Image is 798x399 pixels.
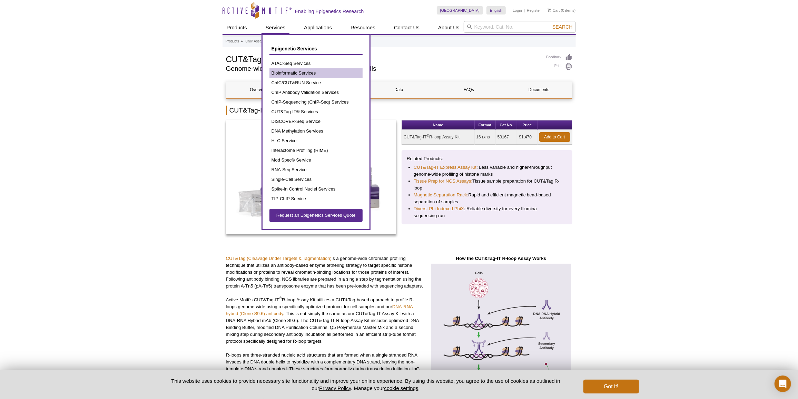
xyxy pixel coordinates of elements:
button: cookie settings [384,385,418,391]
a: Mod Spec® Service [269,155,363,165]
input: Keyword, Cat. No. [464,21,576,33]
a: Hi-C Service [269,136,363,146]
img: Your Cart [548,8,551,12]
a: Epigenetic Services [269,42,363,55]
a: Services [262,21,290,34]
a: Spike-in Control Nuclei Services [269,184,363,194]
a: Overview [226,81,291,98]
a: Feedback [546,53,572,61]
a: DNA Methylation Services [269,126,363,136]
li: Tissue sample preparation for CUT&Tag R-loop [414,178,560,192]
a: Products [223,21,251,34]
h2: CUT&Tag-IT R-loop Assay Kit Overview [226,106,572,115]
sup: ® [279,296,282,300]
a: Single-Cell Services [269,175,363,184]
a: ChIP Antibody Validation Services [269,88,363,97]
td: 53167 [496,130,518,145]
th: Cat No. [496,120,518,130]
a: ChIP-Sequencing (ChIP-Seq) Services [269,97,363,107]
li: | [524,6,525,14]
a: DNA-RNA hybrid (Clone S9.6) antibody [226,304,413,316]
a: Interactome Profiling (RIME) [269,146,363,155]
a: FAQs [436,81,501,98]
sup: ® [427,134,429,137]
a: Resources [346,21,380,34]
h2: Genome-wide profiling of DNA-RNA hybrids in cells [226,66,540,72]
a: RNA-Seq Service [269,165,363,175]
a: Data [366,81,431,98]
a: CUT&Tag-IT Express Assay Kit [414,164,476,171]
li: » [241,39,243,43]
a: Tissue Prep for NGS Assays: [414,178,472,185]
a: Cart [548,8,560,13]
td: 16 rxns [475,130,496,145]
a: ATAC-Seq Services [269,59,363,68]
th: Format [475,120,496,130]
a: About Us [434,21,464,34]
a: Documents [506,81,571,98]
a: Diversi-Phi Indexed PhiX [414,205,464,212]
li: (0 items) [548,6,576,14]
a: TIP-ChIP Service [269,194,363,204]
a: CUT&Tag-IT® Services [269,107,363,117]
a: CUT&Tag (Cleavage Under Targets & Tagmentation) [226,256,332,261]
span: Search [552,24,572,30]
h1: CUT&Tag-IT R-loop Assay Kit [226,53,540,64]
a: Bioinformatic Services [269,68,363,78]
a: DISCOVER-Seq Service [269,117,363,126]
a: [GEOGRAPHIC_DATA] [437,6,483,14]
td: $1,470 [517,130,537,145]
a: English [486,6,506,14]
a: Login [513,8,522,13]
a: Add to Cart [539,132,570,142]
a: Request an Epigenetics Services Quote [269,209,363,222]
li: : Reliable diversity for every Illumina sequencing run [414,205,560,219]
p: Active Motif’s CUT&Tag-IT R-loop Assay Kit utilizes a CUT&Tag-based approach to profile R-loops g... [226,296,425,345]
button: Got it! [583,380,639,393]
a: Register [527,8,541,13]
td: CUT&Tag-IT R-loop Assay Kit [402,130,475,145]
a: ChIP Assays [245,38,265,45]
th: Price [517,120,537,130]
button: Search [550,24,574,30]
p: This website uses cookies to provide necessary site functionality and improve your online experie... [159,377,572,392]
a: ChIC/CUT&RUN Service [269,78,363,88]
a: Magnetic Separation Rack: [414,192,468,198]
li: Rapid and efficient magnetic bead-based separation of samples [414,192,560,205]
strong: How the CUT&Tag-IT R-loop Assay Works [456,256,546,261]
a: Print [546,63,572,70]
p: is a genome-wide chromatin profiling technique that utilizes an antibody-based enzyme tethering s... [226,255,425,290]
a: Contact Us [390,21,424,34]
li: : Less variable and higher-throughput genome-wide profiling of histone marks [414,164,560,178]
a: Privacy Policy [319,385,351,391]
a: Products [226,38,239,45]
h2: Enabling Epigenetics Research [295,8,364,14]
th: Name [402,120,475,130]
div: Open Intercom Messenger [775,376,791,392]
img: CUT&Tag-IT<sup>®</sup> R-loop Assay Kit [226,120,397,234]
p: Related Products: [407,155,567,162]
span: Epigenetic Services [272,46,317,51]
a: Applications [300,21,336,34]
